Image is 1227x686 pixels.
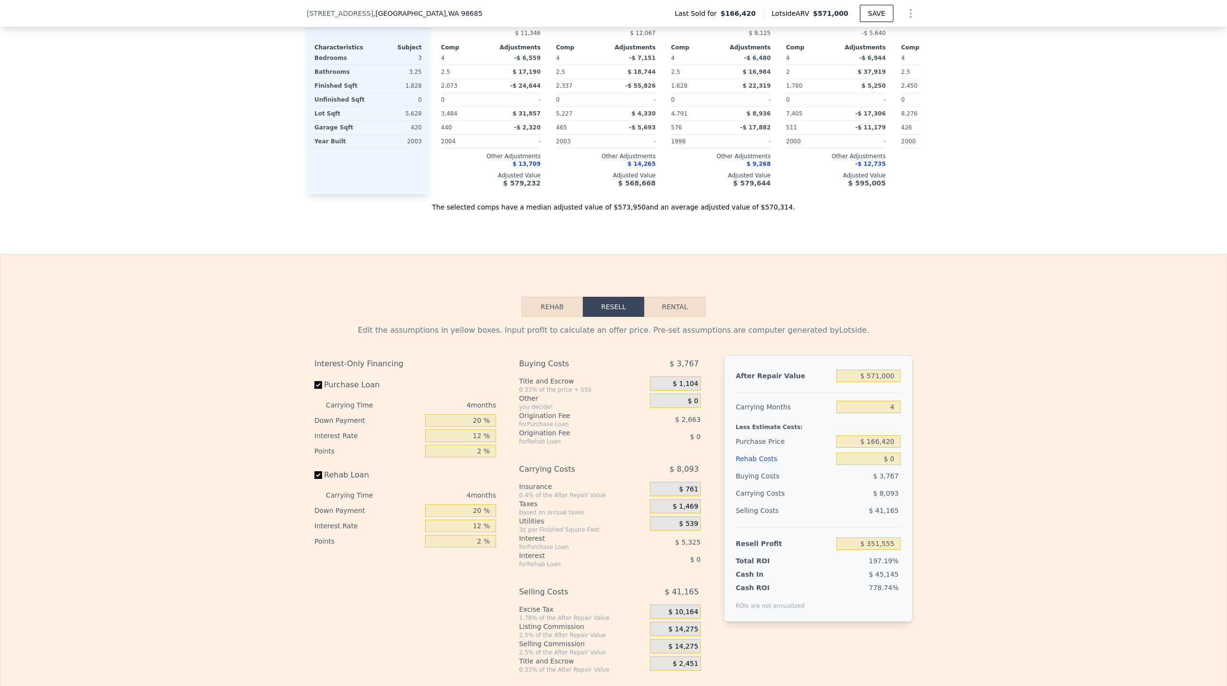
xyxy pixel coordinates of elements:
span: -$ 11,179 [855,124,886,131]
span: $ 14,265 [627,161,656,167]
div: 2.5 [556,65,604,79]
span: 2,337 [556,82,572,89]
div: - [608,135,656,148]
button: Resell [583,297,644,317]
div: - [608,93,656,106]
span: -$ 17,882 [740,124,771,131]
div: 0.33% of the After Repair Value [519,666,646,674]
span: 778.74% [869,584,899,592]
span: Lotside ARV [772,9,813,18]
div: Utilities [519,516,646,526]
div: Edit the assumptions in yellow boxes. Input profit to calculate an offer price. Pre-set assumptio... [314,325,913,336]
div: Adjusted Value [786,172,886,179]
div: 1998 [671,135,719,148]
div: Carrying Time [326,488,388,503]
div: - [723,93,771,106]
div: 2.5% of the After Repair Value [519,649,646,656]
span: 0 [671,96,675,103]
div: Garage Sqft [314,121,366,134]
span: $ 2,663 [675,416,700,423]
div: Insurance [519,482,646,491]
div: Comp [671,44,721,51]
div: Characteristics [314,44,368,51]
div: - [838,93,886,106]
div: Rehab Costs [736,450,833,467]
div: Carrying Costs [519,461,626,478]
div: 3¢ per Finished Square Foot [519,526,646,534]
div: Selling Costs [736,502,833,519]
span: $ 0 [688,397,698,406]
div: Interest-Only Financing [314,355,496,372]
span: $ 0 [690,433,701,441]
div: for Purchase Loan [519,543,626,551]
span: 426 [901,124,912,131]
div: Points [314,443,421,459]
span: 197.19% [869,557,899,565]
span: 1,628 [671,82,687,89]
span: $ 41,165 [665,583,699,601]
span: -$ 24,644 [510,82,541,89]
div: Buying Costs [519,355,626,372]
span: $ 45,145 [869,570,899,578]
div: 4 months [392,488,496,503]
div: for Rehab Loan [519,438,626,445]
div: Unfinished Sqft [314,93,366,106]
span: $ 2,451 [672,660,698,668]
span: 0 [901,96,905,103]
span: 5,227 [556,110,572,117]
div: - [838,135,886,148]
span: $ 9,268 [747,161,771,167]
span: $ 22,319 [742,82,771,89]
span: $ 17,190 [512,69,541,75]
div: Other [519,394,646,403]
span: $ 568,668 [618,179,656,187]
div: for Rehab Loan [519,560,626,568]
div: Carrying Costs [736,485,796,502]
span: 511 [786,124,797,131]
div: Selling Commission [519,639,646,649]
span: $ 5,250 [862,82,886,89]
div: 2.5 [901,65,949,79]
button: Show Options [901,4,920,23]
span: $ 41,165 [869,507,899,514]
div: Adjusted Value [901,172,1001,179]
div: - [901,26,1001,40]
span: 7,405 [786,110,802,117]
span: $ 16,984 [742,69,771,75]
span: 4 [671,55,675,61]
span: $ 14,275 [669,642,698,651]
div: 0.33% of the price + 550 [519,386,646,394]
span: 576 [671,124,682,131]
div: Comp [901,44,951,51]
span: -$ 5,693 [629,124,656,131]
span: 2,450 [901,82,917,89]
div: Other Adjustments [556,152,656,160]
span: 440 [441,124,452,131]
div: - [723,135,771,148]
div: Title and Escrow [519,656,646,666]
span: [STREET_ADDRESS] [307,9,373,18]
div: Total ROI [736,556,796,566]
div: Adjustments [491,44,541,51]
button: SAVE [860,5,893,22]
span: $ 3,767 [670,355,699,372]
div: Adjustments [721,44,771,51]
div: Carrying Time [326,397,388,413]
div: - [493,135,541,148]
div: Listing Commission [519,622,646,631]
span: $571,000 [813,10,848,17]
span: $166,420 [720,9,756,18]
span: 4,791 [671,110,687,117]
button: Rehab [521,297,583,317]
span: $ 13,709 [512,161,541,167]
label: Purchase Loan [314,376,421,394]
span: $ 5,325 [675,538,700,546]
div: 4 months [392,397,496,413]
div: you decide! [519,403,646,411]
div: Taxes [519,499,646,509]
div: Subject [368,44,422,51]
div: Less Estimate Costs: [736,416,901,433]
span: $ 595,005 [848,179,886,187]
div: Comp [556,44,606,51]
div: Interest [519,551,626,560]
